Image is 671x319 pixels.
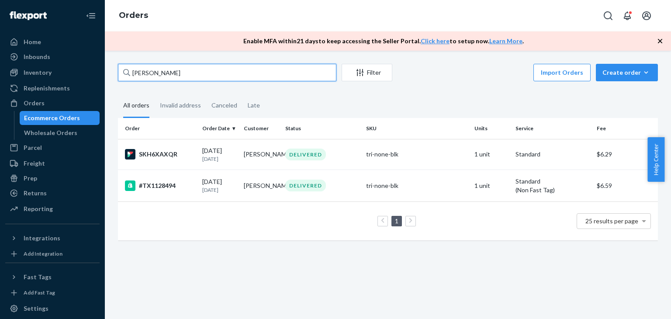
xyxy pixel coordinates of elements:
[285,180,326,191] div: DELIVERED
[5,141,100,155] a: Parcel
[282,118,363,139] th: Status
[119,10,148,20] a: Orders
[366,181,467,190] div: tri-none-blk
[5,270,100,284] button: Fast Tags
[5,171,100,185] a: Prep
[24,99,45,107] div: Orders
[82,7,100,24] button: Close Navigation
[125,180,195,191] div: #TX1128494
[118,64,336,81] input: Search orders
[24,52,50,61] div: Inbounds
[342,64,392,81] button: Filter
[24,289,55,296] div: Add Fast Tag
[202,177,237,194] div: [DATE]
[24,68,52,77] div: Inventory
[5,81,100,95] a: Replenishments
[5,66,100,80] a: Inventory
[24,205,53,213] div: Reporting
[24,250,62,257] div: Add Integration
[211,94,237,117] div: Canceled
[515,186,589,194] div: (Non Fast Tag)
[5,288,100,298] a: Add Fast Tag
[24,114,80,122] div: Ecommerce Orders
[199,118,240,139] th: Order Date
[471,118,512,139] th: Units
[24,234,60,243] div: Integrations
[243,37,524,45] p: Enable MFA within 21 days to keep accessing the Seller Portal. to setup now. .
[5,96,100,110] a: Orders
[515,177,589,186] p: Standard
[5,186,100,200] a: Returns
[20,126,100,140] a: Wholesale Orders
[489,37,522,45] a: Learn More
[240,170,282,201] td: [PERSON_NAME]
[393,217,400,225] a: Page 1 is your current page
[24,38,41,46] div: Home
[244,125,278,132] div: Customer
[123,94,149,118] div: All orders
[125,149,195,159] div: SKH6XAXQR
[5,302,100,316] a: Settings
[24,128,77,137] div: Wholesale Orders
[533,64,591,81] button: Import Orders
[202,186,237,194] p: [DATE]
[24,159,45,168] div: Freight
[5,156,100,170] a: Freight
[24,143,42,152] div: Parcel
[585,217,638,225] span: 25 results per page
[160,94,201,117] div: Invalid address
[20,111,100,125] a: Ecommerce Orders
[240,139,282,170] td: [PERSON_NAME]
[599,7,617,24] button: Open Search Box
[10,11,47,20] img: Flexport logo
[5,202,100,216] a: Reporting
[619,7,636,24] button: Open notifications
[647,137,664,182] button: Help Center
[512,118,593,139] th: Service
[24,84,70,93] div: Replenishments
[5,231,100,245] button: Integrations
[112,3,155,28] ol: breadcrumbs
[421,37,450,45] a: Click here
[24,189,47,198] div: Returns
[593,170,658,201] td: $6.59
[593,139,658,170] td: $6.29
[5,50,100,64] a: Inbounds
[202,155,237,163] p: [DATE]
[5,249,100,259] a: Add Integration
[202,146,237,163] div: [DATE]
[596,64,658,81] button: Create order
[285,149,326,160] div: DELIVERED
[593,118,658,139] th: Fee
[515,150,589,159] p: Standard
[24,174,37,183] div: Prep
[24,273,52,281] div: Fast Tags
[248,94,260,117] div: Late
[118,118,199,139] th: Order
[24,304,48,313] div: Settings
[471,170,512,201] td: 1 unit
[5,35,100,49] a: Home
[638,7,655,24] button: Open account menu
[366,150,467,159] div: tri-none-blk
[602,68,651,77] div: Create order
[342,68,392,77] div: Filter
[363,118,470,139] th: SKU
[471,139,512,170] td: 1 unit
